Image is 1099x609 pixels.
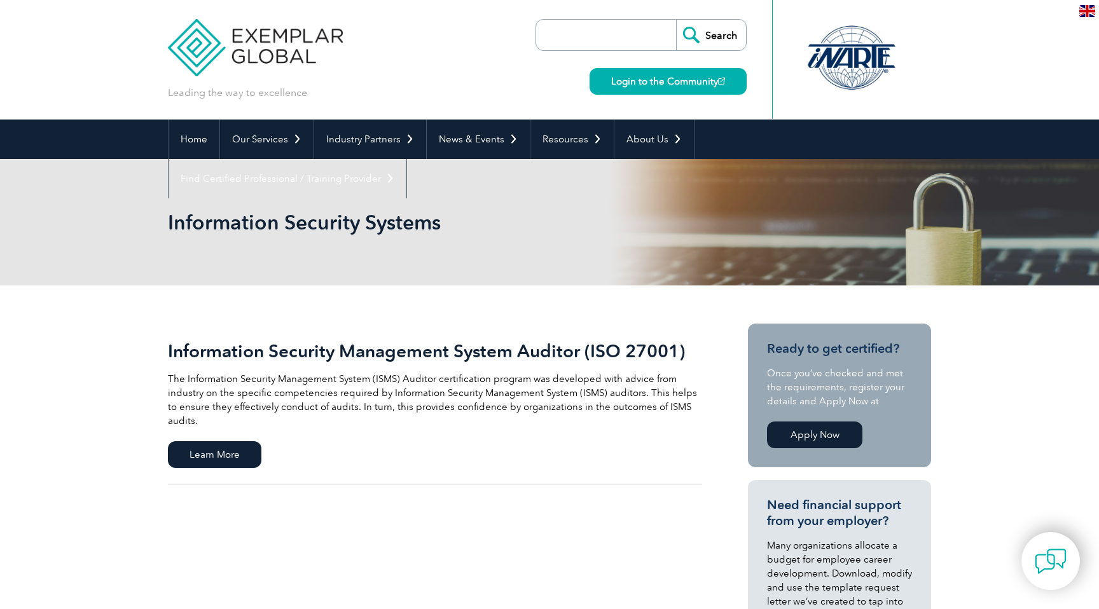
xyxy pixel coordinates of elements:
[169,159,406,198] a: Find Certified Professional / Training Provider
[168,324,702,484] a: Information Security Management System Auditor (ISO 27001) The Information Security Management Sy...
[530,120,614,159] a: Resources
[427,120,530,159] a: News & Events
[168,341,702,361] h2: Information Security Management System Auditor (ISO 27001)
[614,120,694,159] a: About Us
[314,120,426,159] a: Industry Partners
[220,120,314,159] a: Our Services
[168,86,307,100] p: Leading the way to excellence
[1079,5,1095,17] img: en
[168,210,656,235] h1: Information Security Systems
[590,68,747,95] a: Login to the Community
[168,372,702,428] p: The Information Security Management System (ISMS) Auditor certification program was developed wit...
[767,421,862,448] a: Apply Now
[767,497,912,529] h3: Need financial support from your employer?
[168,441,261,468] span: Learn More
[767,366,912,408] p: Once you’ve checked and met the requirements, register your details and Apply Now at
[169,120,219,159] a: Home
[718,78,725,85] img: open_square.png
[767,341,912,357] h3: Ready to get certified?
[1035,545,1067,577] img: contact-chat.png
[676,20,746,50] input: Search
